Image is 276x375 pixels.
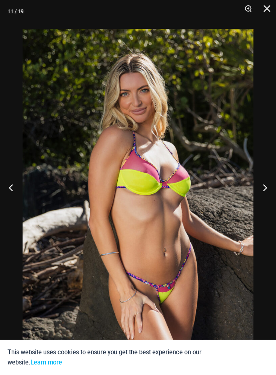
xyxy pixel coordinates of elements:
img: Coastal Bliss Leopard Sunset 3223 Underwire Top 4275 Micro Bikini 01 [23,29,253,375]
a: Learn more [30,359,62,366]
div: 11 / 19 [8,6,24,17]
p: This website uses cookies to ensure you get the best experience on our website. [8,347,231,367]
button: Next [248,169,276,206]
button: Accept [237,347,268,367]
